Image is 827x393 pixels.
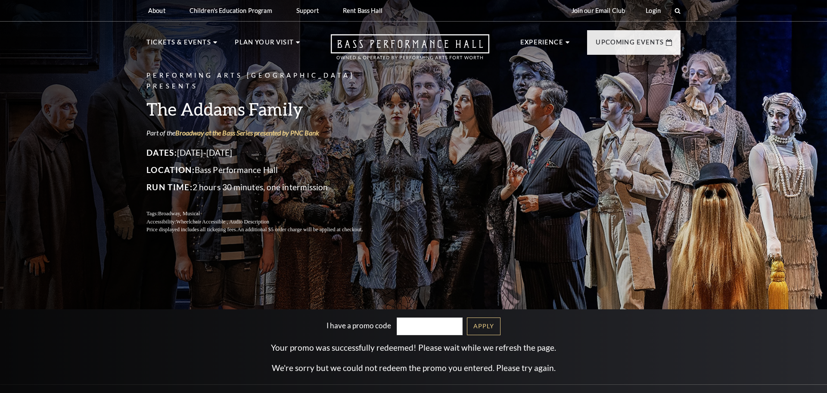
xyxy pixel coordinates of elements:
span: An additional $5 order charge will be applied at checkout. [237,227,363,233]
span: Dates: [146,148,177,157]
p: 2 hours 30 minutes, one intermission [146,180,383,194]
p: Accessibility: [146,218,383,226]
span: Broadway, Musical [158,211,200,217]
h3: The Addams Family [146,98,383,120]
p: Part of the [146,128,383,138]
p: About [148,7,165,14]
p: Experience [520,37,563,53]
a: Apply [467,318,501,335]
p: Tickets & Events [146,37,211,53]
p: Support [296,7,319,14]
a: Broadway at the Bass Series presented by PNC Bank [175,129,319,137]
span: Run Time: [146,182,193,192]
p: Rent Bass Hall [343,7,382,14]
p: Upcoming Events [596,37,664,53]
p: Plan Your Visit [235,37,294,53]
span: Wheelchair Accessible , Audio Description [176,219,269,225]
p: Price displayed includes all ticketing fees. [146,226,383,234]
p: Performing Arts [GEOGRAPHIC_DATA] Presents [146,70,383,92]
p: Bass Performance Hall [146,163,383,177]
span: Location: [146,165,195,175]
p: Tags: [146,210,383,218]
p: Children's Education Program [190,7,272,14]
label: I have a promo code [326,321,391,330]
p: [DATE]-[DATE] [146,146,383,160]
